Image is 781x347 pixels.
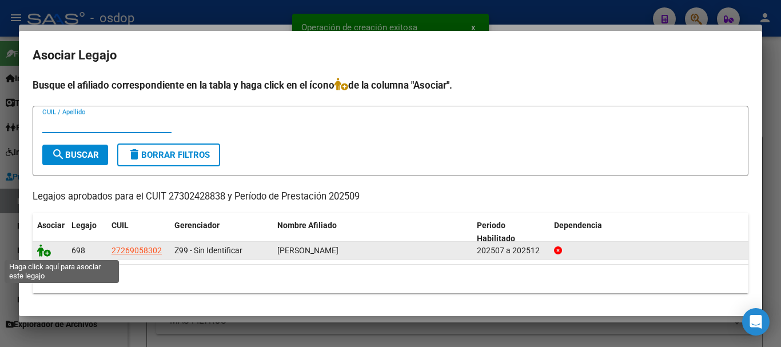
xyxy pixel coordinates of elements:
datatable-header-cell: Legajo [67,213,107,251]
h4: Busque el afiliado correspondiente en la tabla y haga click en el ícono de la columna "Asociar". [33,78,748,93]
datatable-header-cell: Nombre Afiliado [273,213,472,251]
span: Asociar [37,221,65,230]
button: Buscar [42,145,108,165]
datatable-header-cell: Dependencia [549,213,749,251]
div: Open Intercom Messenger [742,308,770,336]
datatable-header-cell: Gerenciador [170,213,273,251]
mat-icon: delete [127,147,141,161]
mat-icon: search [51,147,65,161]
h2: Asociar Legajo [33,45,748,66]
span: RAMOS SANDRA [277,246,338,255]
span: 698 [71,246,85,255]
button: Borrar Filtros [117,143,220,166]
datatable-header-cell: Asociar [33,213,67,251]
span: Gerenciador [174,221,220,230]
datatable-header-cell: CUIL [107,213,170,251]
div: 1 registros [33,265,748,293]
span: Nombre Afiliado [277,221,337,230]
span: 27269058302 [111,246,162,255]
div: 202507 a 202512 [477,244,545,257]
span: Periodo Habilitado [477,221,515,243]
span: Legajo [71,221,97,230]
p: Legajos aprobados para el CUIT 27302428838 y Período de Prestación 202509 [33,190,748,204]
span: Dependencia [554,221,602,230]
span: Buscar [51,150,99,160]
span: Borrar Filtros [127,150,210,160]
span: CUIL [111,221,129,230]
datatable-header-cell: Periodo Habilitado [472,213,549,251]
span: Z99 - Sin Identificar [174,246,242,255]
